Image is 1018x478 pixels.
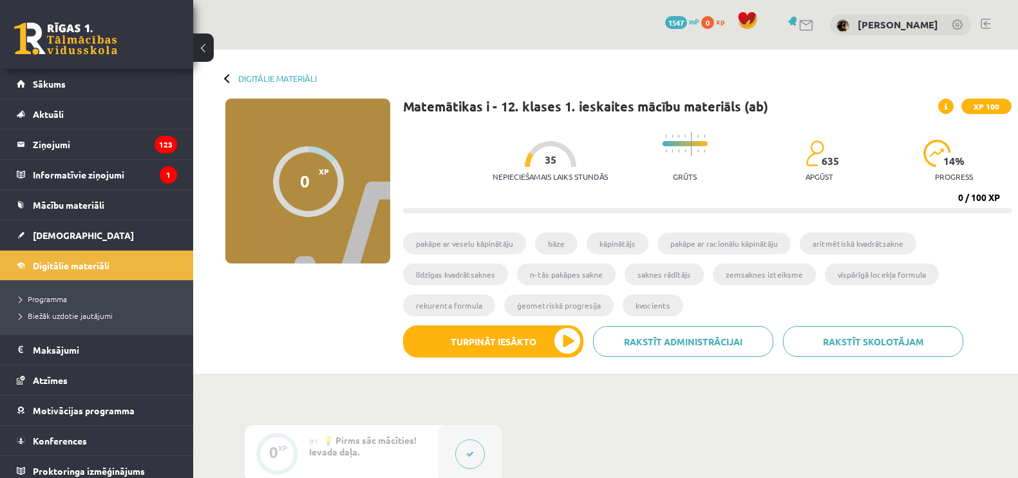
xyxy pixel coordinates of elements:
p: progress [935,172,973,181]
li: bāze [535,233,578,254]
img: icon-short-line-57e1e144782c952c97e751825c79c345078a6d821885a25fce030b3d8c18986b.svg [697,149,699,153]
span: 0 [701,16,714,29]
li: kvocients [623,294,683,316]
span: Biežāk uzdotie jautājumi [19,311,113,321]
div: XP [278,445,287,452]
a: Rīgas 1. Tālmācības vidusskola [14,23,117,55]
span: #1 [309,435,319,446]
a: [PERSON_NAME] [858,18,938,31]
span: 1547 [665,16,687,29]
li: n-tās pakāpes sakne [517,263,616,285]
a: Sākums [17,69,177,99]
p: Nepieciešamais laiks stundās [493,172,608,181]
li: kāpinātājs [587,233,648,254]
a: Digitālie materiāli [238,73,317,83]
div: 0 [269,446,278,458]
img: icon-short-line-57e1e144782c952c97e751825c79c345078a6d821885a25fce030b3d8c18986b.svg [665,135,666,138]
li: pakāpe ar racionālu kāpinātāju [657,233,791,254]
legend: Maksājumi [33,335,177,365]
a: Ziņojumi123 [17,129,177,159]
img: icon-short-line-57e1e144782c952c97e751825c79c345078a6d821885a25fce030b3d8c18986b.svg [704,149,705,153]
span: Programma [19,294,67,304]
li: saknes rādītājs [625,263,704,285]
span: Proktoringa izmēģinājums [33,465,145,477]
span: xp [716,16,724,26]
li: ģeometriskā progresija [504,294,614,316]
span: Sākums [33,78,66,90]
img: Džesika Ļeonoviča [836,19,849,32]
img: icon-short-line-57e1e144782c952c97e751825c79c345078a6d821885a25fce030b3d8c18986b.svg [665,149,666,153]
li: aritmētiskā kvadrātsakne [800,233,916,254]
img: icon-short-line-57e1e144782c952c97e751825c79c345078a6d821885a25fce030b3d8c18986b.svg [672,135,673,138]
img: icon-short-line-57e1e144782c952c97e751825c79c345078a6d821885a25fce030b3d8c18986b.svg [684,149,686,153]
li: zemsaknes izteiksme [713,263,816,285]
h1: Matemātikas i - 12. klases 1. ieskaites mācību materiāls (ab) [403,99,768,114]
img: icon-short-line-57e1e144782c952c97e751825c79c345078a6d821885a25fce030b3d8c18986b.svg [672,149,673,153]
img: icon-short-line-57e1e144782c952c97e751825c79c345078a6d821885a25fce030b3d8c18986b.svg [704,135,705,138]
a: 1547 mP [665,16,699,26]
li: vispārīgā locekļa formula [825,263,939,285]
li: rekurenta formula [403,294,495,316]
a: Programma [19,293,180,305]
span: Atzīmes [33,374,68,386]
span: XP [319,167,329,176]
span: 💡 Pirms sāc mācīties! Ievada daļa. [309,434,417,457]
a: Aktuāli [17,99,177,129]
img: icon-progress-161ccf0a02000e728c5f80fcf4c31c7af3da0e1684b2b1d7c360e028c24a22f1.svg [923,140,951,167]
a: Maksājumi [17,335,177,365]
span: [DEMOGRAPHIC_DATA] [33,229,134,241]
img: icon-short-line-57e1e144782c952c97e751825c79c345078a6d821885a25fce030b3d8c18986b.svg [697,135,699,138]
p: Grūts [673,172,697,181]
img: icon-long-line-d9ea69661e0d244f92f715978eff75569469978d946b2353a9bb055b3ed8787d.svg [691,131,692,157]
span: Mācību materiāli [33,199,104,211]
img: students-c634bb4e5e11cddfef0936a35e636f08e4e9abd3cc4e673bd6f9a4125e45ecb1.svg [806,140,824,167]
span: Motivācijas programma [33,405,135,416]
span: mP [689,16,699,26]
li: līdzīgas kvadrātsaknes [403,263,508,285]
a: Motivācijas programma [17,396,177,425]
a: Rakstīt administrācijai [593,326,773,357]
button: Turpināt iesākto [403,325,583,358]
legend: Ziņojumi [33,129,177,159]
img: icon-short-line-57e1e144782c952c97e751825c79c345078a6d821885a25fce030b3d8c18986b.svg [684,135,686,138]
span: Digitālie materiāli [33,260,109,271]
a: Rakstīt skolotājam [783,326,963,357]
span: XP 100 [961,99,1012,114]
span: 35 [545,154,556,166]
img: icon-short-line-57e1e144782c952c97e751825c79c345078a6d821885a25fce030b3d8c18986b.svg [678,135,679,138]
img: icon-short-line-57e1e144782c952c97e751825c79c345078a6d821885a25fce030b3d8c18986b.svg [678,149,679,153]
i: 123 [155,136,177,153]
a: 0 xp [701,16,731,26]
a: Digitālie materiāli [17,251,177,280]
li: pakāpe ar veselu kāpinātāju [403,233,526,254]
span: 14 % [943,155,965,167]
span: Aktuāli [33,108,64,120]
a: Biežāk uzdotie jautājumi [19,310,180,321]
a: Atzīmes [17,365,177,395]
a: Mācību materiāli [17,190,177,220]
a: Konferences [17,426,177,455]
span: 635 [822,155,839,167]
div: 0 [300,171,310,191]
legend: Informatīvie ziņojumi [33,160,177,189]
span: Konferences [33,435,87,446]
a: [DEMOGRAPHIC_DATA] [17,220,177,250]
i: 1 [160,166,177,184]
p: apgūst [806,172,833,181]
a: Informatīvie ziņojumi1 [17,160,177,189]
